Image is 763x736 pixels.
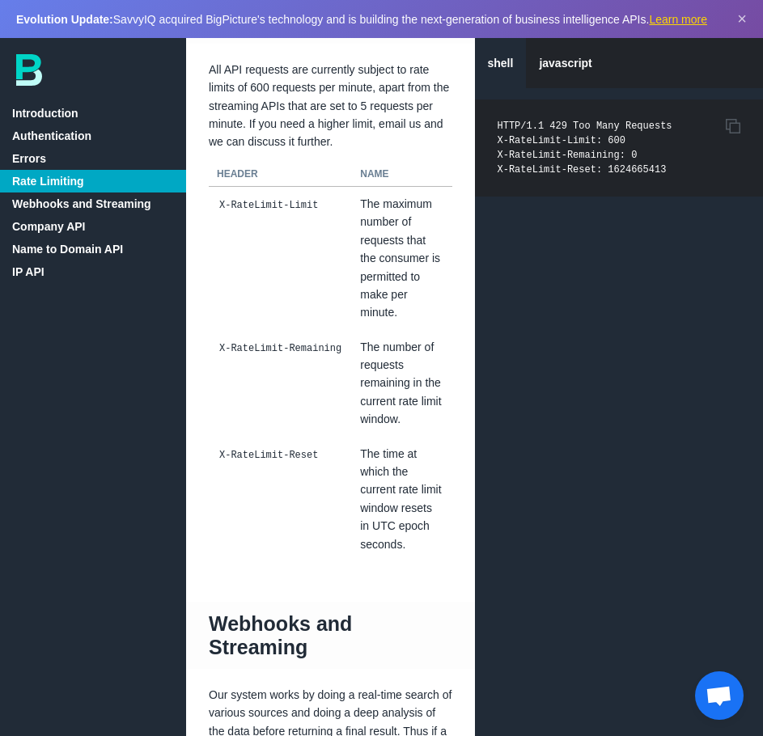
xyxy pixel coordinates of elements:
[526,38,604,88] a: javascript
[217,447,320,463] code: X-RateLimit-Reset
[16,13,113,26] strong: Evolution Update:
[649,13,707,26] a: Learn more
[498,121,672,176] code: HTTP/1.1 429 Too Many Requests X-RateLimit-Limit: 600 X-RateLimit-Remaining: 0 X-RateLimit-Reset:...
[16,13,707,26] span: SavvyIQ acquired BigPicture's technology and is building the next-generation of business intellig...
[16,54,42,86] img: bp-logo-B-teal.svg
[352,163,451,187] th: Name
[352,330,451,437] td: The number of requests remaining in the current rate limit window.
[695,671,744,720] div: Bate-papo aberto
[475,38,527,88] a: shell
[217,341,344,357] code: X-RateLimit-Remaining
[186,61,475,151] p: All API requests are currently subject to rate limits of 600 requests per minute, apart from the ...
[186,602,475,669] h1: Webhooks and Streaming
[352,186,451,329] td: The maximum number of requests that the consumer is permitted to make per minute.
[209,163,352,187] th: Header
[352,437,451,561] td: The time at which the current rate limit window resets in UTC epoch seconds.
[737,10,747,28] button: Dismiss announcement
[217,197,320,214] code: X-RateLimit-Limit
